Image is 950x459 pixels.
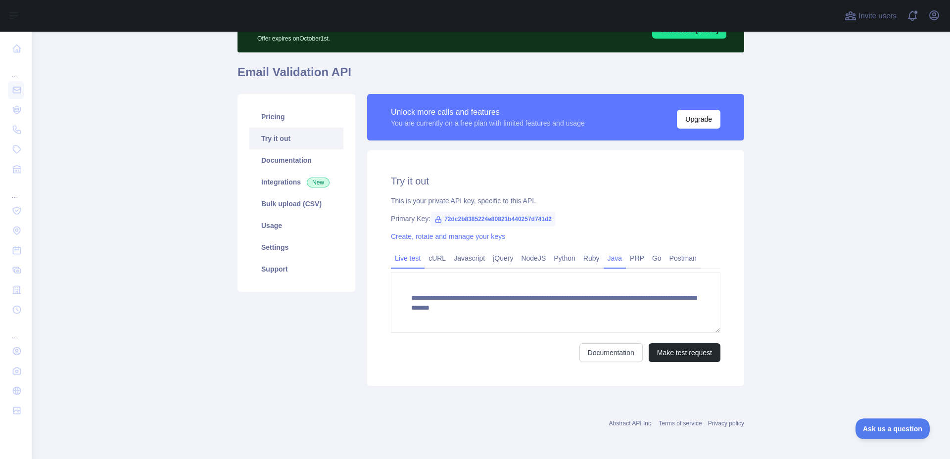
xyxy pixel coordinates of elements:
span: Invite users [858,10,897,22]
a: Terms of service [659,420,702,427]
a: PHP [626,250,648,266]
a: Ruby [579,250,604,266]
a: Javascript [450,250,489,266]
h2: Try it out [391,174,720,188]
div: ... [8,59,24,79]
a: NodeJS [517,250,550,266]
div: ... [8,321,24,340]
iframe: Toggle Customer Support [855,418,930,439]
div: This is your private API key, specific to this API. [391,196,720,206]
button: Make test request [649,343,720,362]
a: Privacy policy [708,420,744,427]
a: Documentation [579,343,643,362]
a: Bulk upload (CSV) [249,193,343,215]
a: Support [249,258,343,280]
div: You are currently on a free plan with limited features and usage [391,118,585,128]
a: Pricing [249,106,343,128]
a: Postman [665,250,701,266]
span: 72dc2b8385224e80821b440257d741d2 [430,212,556,227]
a: Java [604,250,626,266]
a: Python [550,250,579,266]
a: Abstract API Inc. [609,420,653,427]
a: Settings [249,236,343,258]
h1: Email Validation API [237,64,744,88]
a: cURL [425,250,450,266]
a: Go [648,250,665,266]
a: Try it out [249,128,343,149]
span: New [307,178,330,187]
button: Upgrade [677,110,720,129]
a: Integrations New [249,171,343,193]
a: jQuery [489,250,517,266]
button: Invite users [843,8,899,24]
a: Create, rotate and manage your keys [391,232,505,240]
div: ... [8,180,24,200]
a: Documentation [249,149,343,171]
div: Primary Key: [391,214,720,224]
a: Usage [249,215,343,236]
a: Live test [391,250,425,266]
div: Unlock more calls and features [391,106,585,118]
p: Offer expires on October 1st. [257,31,529,43]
